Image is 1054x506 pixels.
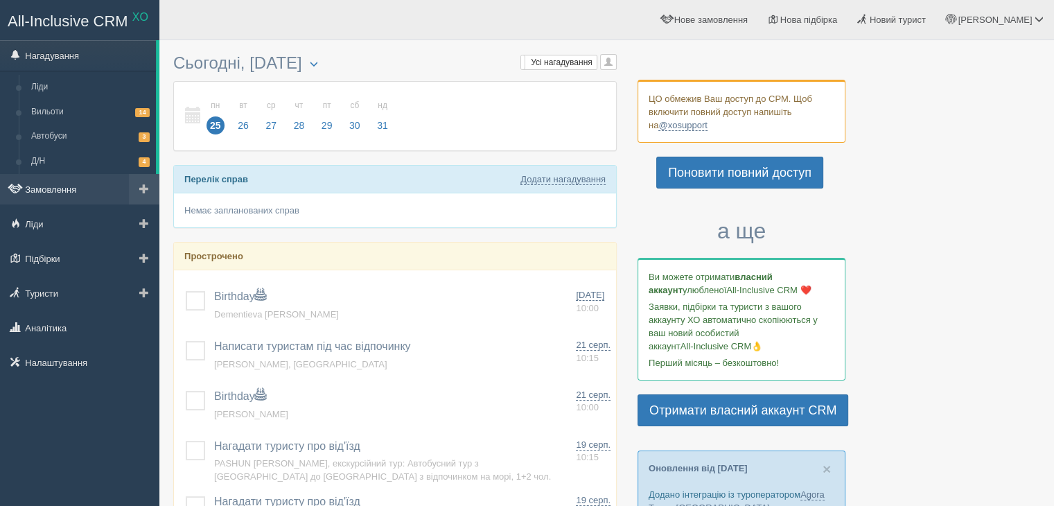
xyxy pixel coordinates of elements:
b: Перелік справ [184,174,248,184]
a: Автобуси3 [25,124,156,149]
small: пт [318,100,336,112]
span: × [823,461,831,477]
p: Ви можете отримати улюбленої [649,270,834,297]
a: Dementieva [PERSON_NAME] [214,309,339,320]
a: PASHUN [PERSON_NAME], екскурсійний тур: Автобусний тур з [GEOGRAPHIC_DATA] до [GEOGRAPHIC_DATA] з... [214,458,551,482]
a: Birthday [214,390,266,402]
small: вт [234,100,252,112]
span: 10:15 [576,452,599,462]
span: 30 [346,116,364,134]
span: 21 серп. [576,390,611,401]
div: Немає запланованих справ [174,193,616,227]
span: Нове замовлення [674,15,748,25]
a: Оновлення від [DATE] [649,463,748,473]
a: Отримати власний аккаунт CRM [638,394,848,426]
b: власний аккаунт [649,272,773,295]
a: Д/Н4 [25,149,156,174]
a: [PERSON_NAME], [GEOGRAPHIC_DATA] [214,359,387,369]
h3: а ще [638,219,845,243]
b: Прострочено [184,251,243,261]
span: All-Inclusive CRM👌 [680,341,763,351]
span: 29 [318,116,336,134]
a: 21 серп. 10:00 [576,389,611,415]
a: нд 31 [369,92,392,140]
span: Усі нагадування [531,58,592,67]
span: 25 [207,116,225,134]
a: 21 серп. 10:15 [576,339,611,365]
span: 28 [290,116,308,134]
a: сб 30 [342,92,368,140]
a: Вильоти14 [25,100,156,125]
span: 27 [262,116,280,134]
button: Close [823,462,831,476]
div: ЦО обмежив Ваш доступ до СРМ. Щоб включити повний доступ напишіть на [638,80,845,143]
span: Нова підбірка [780,15,838,25]
span: 10:15 [576,353,599,363]
span: 14 [135,108,150,117]
small: сб [346,100,364,112]
p: Перший місяць – безкоштовно! [649,356,834,369]
span: 10:00 [576,402,599,412]
span: All-Inclusive CRM ❤️ [726,285,811,295]
a: пн 25 [202,92,229,140]
a: Поновити повний доступ [656,157,823,189]
span: 10:00 [576,303,599,313]
a: Написати туристам під час відпочинку [214,340,411,352]
small: пн [207,100,225,112]
span: All-Inclusive CRM [8,12,128,30]
span: 3 [139,132,150,141]
a: Нагадати туристу про від'їзд [214,440,360,452]
a: ср 27 [258,92,284,140]
a: 19 серп. 10:15 [576,439,611,464]
p: Заявки, підбірки та туристи з вашого аккаунту ХО автоматично скопіюються у ваш новий особистий ак... [649,300,834,353]
span: [PERSON_NAME] [958,15,1032,25]
a: All-Inclusive CRM XO [1,1,159,39]
span: 31 [374,116,392,134]
span: [DATE] [576,290,604,301]
a: Birthday [214,290,266,302]
h3: Сьогодні, [DATE] [173,54,617,74]
span: Новий турист [870,15,926,25]
a: пт 29 [314,92,340,140]
a: вт 26 [230,92,256,140]
span: 19 серп. [576,439,611,451]
a: чт 28 [286,92,313,140]
a: @xosupport [658,120,707,131]
a: [DATE] 10:00 [576,289,611,315]
small: ср [262,100,280,112]
span: 21 серп. [576,340,611,351]
span: 19 серп. [576,495,611,506]
span: 4 [139,157,150,166]
a: Ліди [25,75,156,100]
span: 26 [234,116,252,134]
small: нд [374,100,392,112]
a: Додати нагадування [520,174,606,185]
small: чт [290,100,308,112]
sup: XO [132,11,148,23]
a: [PERSON_NAME] [214,409,288,419]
